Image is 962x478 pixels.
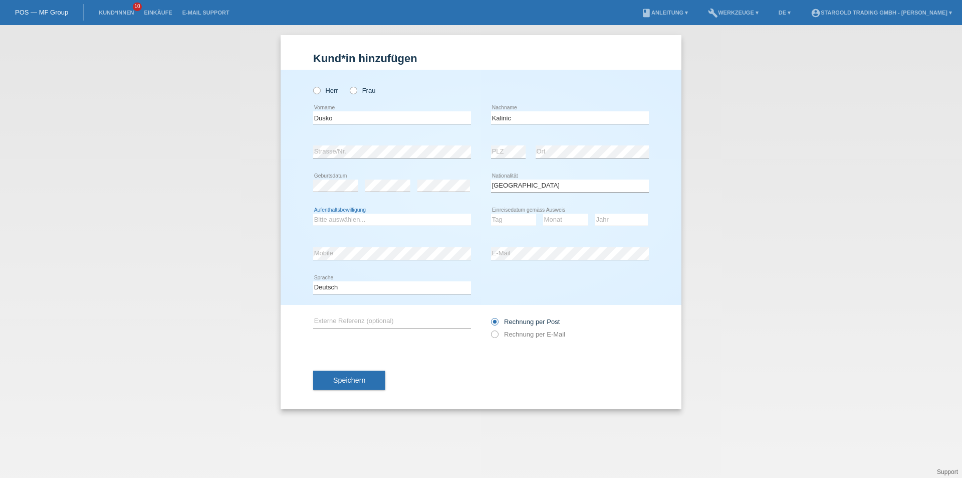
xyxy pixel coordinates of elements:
a: POS — MF Group [15,9,68,16]
a: account_circleStargold Trading GmbH - [PERSON_NAME] ▾ [806,10,957,16]
label: Rechnung per E-Mail [491,331,565,338]
span: 10 [133,3,142,11]
button: Speichern [313,371,385,390]
input: Rechnung per E-Mail [491,331,498,343]
i: account_circle [811,8,821,18]
label: Rechnung per Post [491,318,560,326]
a: Einkäufe [139,10,177,16]
input: Frau [350,87,356,93]
input: Herr [313,87,320,93]
label: Herr [313,87,338,94]
a: DE ▾ [774,10,796,16]
a: Support [937,468,958,475]
h1: Kund*in hinzufügen [313,52,649,65]
i: book [641,8,651,18]
a: Kund*innen [94,10,139,16]
span: Speichern [333,376,365,384]
a: E-Mail Support [177,10,234,16]
a: bookAnleitung ▾ [636,10,693,16]
i: build [708,8,718,18]
label: Frau [350,87,375,94]
a: buildWerkzeuge ▾ [703,10,764,16]
input: Rechnung per Post [491,318,498,331]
